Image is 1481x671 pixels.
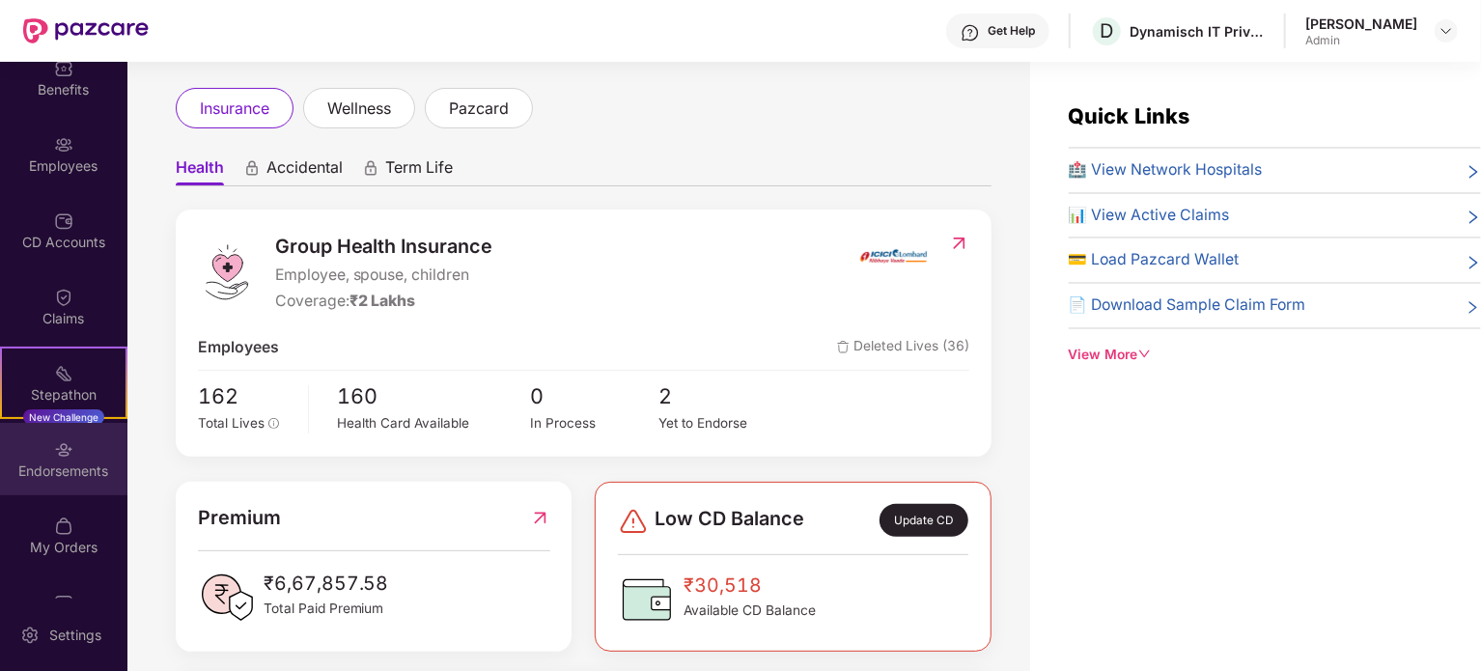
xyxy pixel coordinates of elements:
[275,264,493,288] span: Employee, spouse, children
[880,504,968,537] div: Update CD
[54,440,73,460] img: svg+xml;base64,PHN2ZyBpZD0iRW5kb3JzZW1lbnRzIiB4bWxucz0iaHR0cDovL3d3dy53My5vcmcvMjAwMC9zdmciIHdpZH...
[1138,348,1152,361] span: down
[54,135,73,154] img: svg+xml;base64,PHN2ZyBpZD0iRW1wbG95ZWVzIiB4bWxucz0iaHR0cDovL3d3dy53My5vcmcvMjAwMC9zdmciIHdpZHRoPS...
[362,159,379,177] div: animation
[1069,345,1481,366] div: View More
[275,232,493,262] span: Group Health Insurance
[268,418,280,430] span: info-circle
[54,211,73,231] img: svg+xml;base64,PHN2ZyBpZD0iQ0RfQWNjb3VudHMiIGRhdGEtbmFtZT0iQ0QgQWNjb3VudHMiIHhtbG5zPSJodHRwOi8vd3...
[198,336,279,360] span: Employees
[54,288,73,307] img: svg+xml;base64,PHN2ZyBpZD0iQ2xhaW0iIHhtbG5zPSJodHRwOi8vd3d3LnczLm9yZy8yMDAwL3N2ZyIgd2lkdGg9IjIwIi...
[1305,14,1417,33] div: [PERSON_NAME]
[449,97,509,121] span: pazcard
[1466,208,1481,228] span: right
[1069,103,1190,128] span: Quick Links
[949,234,969,253] img: RedirectIcon
[1069,248,1240,272] span: 💳 Load Pazcard Wallet
[338,413,531,433] div: Health Card Available
[857,232,930,280] img: insurerIcon
[54,364,73,383] img: svg+xml;base64,PHN2ZyB4bWxucz0iaHR0cDovL3d3dy53My5vcmcvMjAwMC9zdmciIHdpZHRoPSIyMSIgaGVpZ2h0PSIyMC...
[1305,33,1417,48] div: Admin
[200,97,269,121] span: insurance
[1439,23,1454,39] img: svg+xml;base64,PHN2ZyBpZD0iRHJvcGRvd24tMzJ4MzIiIHhtbG5zPSJodHRwOi8vd3d3LnczLm9yZy8yMDAwL3N2ZyIgd2...
[1101,19,1114,42] span: D
[659,380,788,413] span: 2
[198,243,256,301] img: logo
[988,23,1035,39] div: Get Help
[1466,297,1481,318] span: right
[1466,162,1481,182] span: right
[837,341,850,353] img: deleteIcon
[264,599,389,620] span: Total Paid Premium
[1069,158,1263,182] span: 🏥 View Network Hospitals
[530,413,658,433] div: In Process
[198,503,281,533] span: Premium
[23,18,149,43] img: New Pazcare Logo
[385,157,453,185] span: Term Life
[23,409,104,425] div: New Challenge
[54,517,73,536] img: svg+xml;base64,PHN2ZyBpZD0iTXlfT3JkZXJzIiBkYXRhLW5hbWU9Ik15IE9yZGVycyIgeG1sbnM9Imh0dHA6Ly93d3cudz...
[264,569,389,599] span: ₹6,67,857.58
[1130,22,1265,41] div: Dynamisch IT Private Limited
[198,415,265,431] span: Total Lives
[961,23,980,42] img: svg+xml;base64,PHN2ZyBpZD0iSGVscC0zMngzMiIgeG1sbnM9Imh0dHA6Ly93d3cudzMub3JnLzIwMDAvc3ZnIiB3aWR0aD...
[530,380,658,413] span: 0
[176,157,224,185] span: Health
[198,569,256,627] img: PaidPremiumIcon
[20,626,40,645] img: svg+xml;base64,PHN2ZyBpZD0iU2V0dGluZy0yMHgyMCIgeG1sbnM9Imh0dHA6Ly93d3cudzMub3JnLzIwMDAvc3ZnIiB3aW...
[684,571,816,601] span: ₹30,518
[43,626,107,645] div: Settings
[327,97,391,121] span: wellness
[243,159,261,177] div: animation
[2,385,126,405] div: Stepathon
[54,59,73,78] img: svg+xml;base64,PHN2ZyBpZD0iQmVuZWZpdHMiIHhtbG5zPSJodHRwOi8vd3d3LnczLm9yZy8yMDAwL3N2ZyIgd2lkdGg9Ij...
[338,380,531,413] span: 160
[349,292,416,310] span: ₹2 Lakhs
[1466,252,1481,272] span: right
[837,336,969,360] span: Deleted Lives (36)
[618,571,676,629] img: CDBalanceIcon
[198,380,294,413] span: 162
[54,593,73,612] img: svg+xml;base64,PHN2ZyBpZD0iUGF6Y2FyZCIgeG1sbnM9Imh0dHA6Ly93d3cudzMub3JnLzIwMDAvc3ZnIiB3aWR0aD0iMj...
[655,504,804,537] span: Low CD Balance
[618,506,649,537] img: svg+xml;base64,PHN2ZyBpZD0iRGFuZ2VyLTMyeDMyIiB4bWxucz0iaHR0cDovL3d3dy53My5vcmcvMjAwMC9zdmciIHdpZH...
[266,157,343,185] span: Accidental
[1069,204,1230,228] span: 📊 View Active Claims
[530,503,550,533] img: RedirectIcon
[659,413,788,433] div: Yet to Endorse
[684,601,816,622] span: Available CD Balance
[1069,294,1306,318] span: 📄 Download Sample Claim Form
[275,290,493,314] div: Coverage:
